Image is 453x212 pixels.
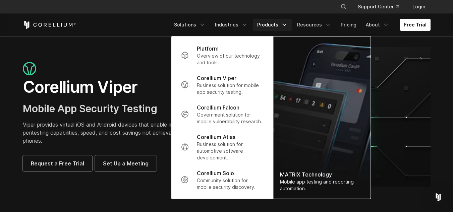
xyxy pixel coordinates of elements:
[197,133,235,141] p: Corellium Atlas
[407,1,431,13] a: Login
[23,21,76,29] a: Corellium Home
[197,103,239,112] p: Corellium Falcon
[175,165,269,195] a: Corellium Solo Community solution for mobile security discovery.
[23,121,220,145] p: Viper provides virtual iOS and Android devices that enable mobile app pentesting capabilities, sp...
[362,19,393,31] a: About
[273,37,371,199] img: Matrix_WebNav_1x
[197,169,234,177] p: Corellium Solo
[175,129,269,165] a: Corellium Atlas Business solution for automotive software development.
[197,74,236,82] p: Corellium Viper
[175,41,269,70] a: Platform Overview of our technology and tools.
[197,141,264,161] p: Business solution for automotive software development.
[211,19,252,31] a: Industries
[175,70,269,99] a: Corellium Viper Business solution for mobile app security testing.
[170,19,210,31] a: Solutions
[332,1,431,13] div: Navigation Menu
[197,45,219,53] p: Platform
[400,19,431,31] a: Free Trial
[23,102,157,115] span: Mobile App Security Testing
[175,99,269,129] a: Corellium Falcon Government solution for mobile vulnerability research.
[273,37,371,199] a: MATRIX Technology Mobile app testing and reporting automation.
[280,179,364,192] div: Mobile app testing and reporting automation.
[197,112,264,125] p: Government solution for mobile vulnerability research.
[197,53,264,66] p: Overview of our technology and tools.
[23,77,220,97] h1: Corellium Viper
[293,19,335,31] a: Resources
[31,159,84,167] span: Request a Free Trial
[338,1,350,13] button: Search
[95,155,157,171] a: Set Up a Meeting
[197,82,264,95] p: Business solution for mobile app security testing.
[430,189,446,205] div: Open Intercom Messenger
[337,19,360,31] a: Pricing
[23,62,36,76] img: viper_icon_large
[23,155,92,171] a: Request a Free Trial
[280,170,364,179] div: MATRIX Technology
[170,19,431,31] div: Navigation Menu
[103,159,149,167] span: Set Up a Meeting
[253,19,292,31] a: Products
[197,177,264,191] p: Community solution for mobile security discovery.
[352,1,404,13] a: Support Center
